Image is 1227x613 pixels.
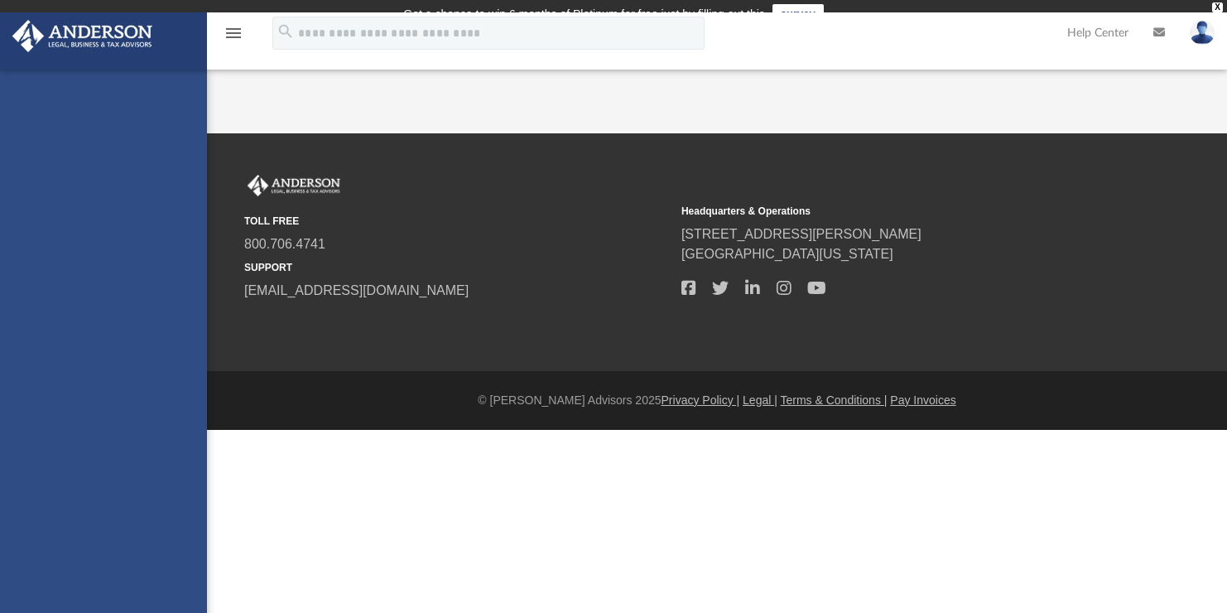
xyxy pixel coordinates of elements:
[244,283,469,297] a: [EMAIL_ADDRESS][DOMAIN_NAME]
[244,260,670,275] small: SUPPORT
[207,392,1227,409] div: © [PERSON_NAME] Advisors 2025
[277,22,295,41] i: search
[781,393,888,407] a: Terms & Conditions |
[244,237,325,251] a: 800.706.4741
[662,393,740,407] a: Privacy Policy |
[890,393,955,407] a: Pay Invoices
[224,31,243,43] a: menu
[1212,2,1223,12] div: close
[681,247,893,261] a: [GEOGRAPHIC_DATA][US_STATE]
[244,175,344,196] img: Anderson Advisors Platinum Portal
[7,20,157,52] img: Anderson Advisors Platinum Portal
[681,227,921,241] a: [STREET_ADDRESS][PERSON_NAME]
[1190,21,1215,45] img: User Pic
[681,204,1107,219] small: Headquarters & Operations
[244,214,670,229] small: TOLL FREE
[743,393,777,407] a: Legal |
[772,4,824,24] a: survey
[224,23,243,43] i: menu
[403,4,765,24] div: Get a chance to win 6 months of Platinum for free just by filling out this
